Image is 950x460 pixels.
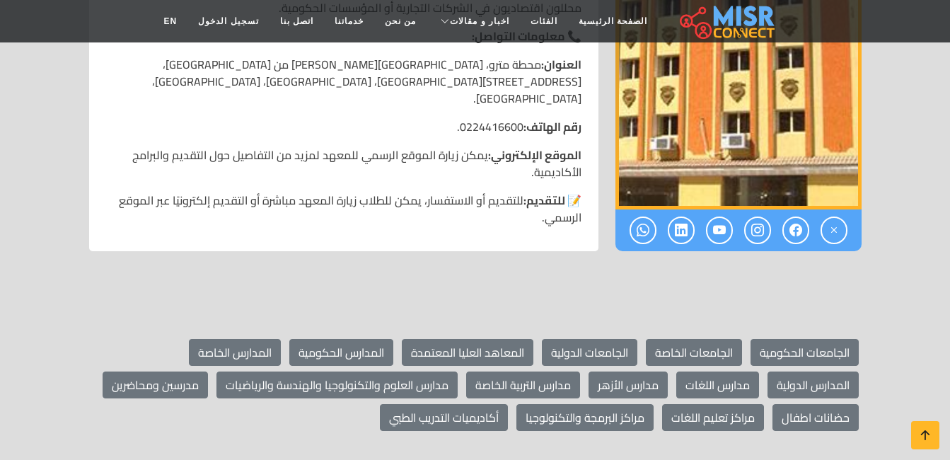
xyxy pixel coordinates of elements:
[516,404,654,431] a: مراكز البرمجة والتكنولوجيا
[541,54,581,75] strong: العنوان:
[676,372,759,398] a: مدارس اللغات
[374,8,427,35] a: من نحن
[289,339,393,366] a: المدارس الحكومية
[488,144,581,166] strong: الموقع الإلكتروني:
[767,372,859,398] a: المدارس الدولية
[187,8,269,35] a: تسجيل الدخول
[380,404,508,431] a: أكاديميات التدريب الطبي
[589,372,668,398] a: مدارس الأزهر
[324,8,374,35] a: خدماتنا
[103,372,208,398] a: مدرسين ومحاضرين
[751,339,859,366] a: الجامعات الحكومية
[523,190,581,211] strong: 📝 للتقديم:
[153,8,188,35] a: EN
[523,116,581,137] strong: رقم الهاتف:
[662,404,764,431] a: مراكز تعليم اللغات
[402,339,533,366] a: المعاهد العليا المعتمدة
[542,339,637,366] a: الجامعات الدولية
[106,118,581,135] p: 0224416600.
[427,8,520,35] a: اخبار و مقالات
[646,339,742,366] a: الجامعات الخاصة
[466,372,580,398] a: مدارس التربية الخاصة
[520,8,568,35] a: الفئات
[680,4,775,39] img: main.misr_connect
[568,8,658,35] a: الصفحة الرئيسية
[270,8,324,35] a: اتصل بنا
[106,192,581,226] p: للتقديم أو الاستفسار، يمكن للطلاب زيارة المعهد مباشرة أو التقديم إلكترونيًا عبر الموقع الرسمي.
[216,372,458,398] a: مدارس العلوم والتكنولوجيا والهندسة والرياضيات
[189,339,281,366] a: المدارس الخاصة
[450,15,509,28] span: اخبار و مقالات
[106,56,581,107] p: محطة مترو، [GEOGRAPHIC_DATA][PERSON_NAME] من [GEOGRAPHIC_DATA]، [STREET_ADDRESS][GEOGRAPHIC_DATA]...
[772,404,859,431] a: حضانات اطفال
[106,146,581,180] p: يمكن زيارة الموقع الرسمي للمعهد لمزيد من التفاصيل حول التقديم والبرامج الأكاديمية.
